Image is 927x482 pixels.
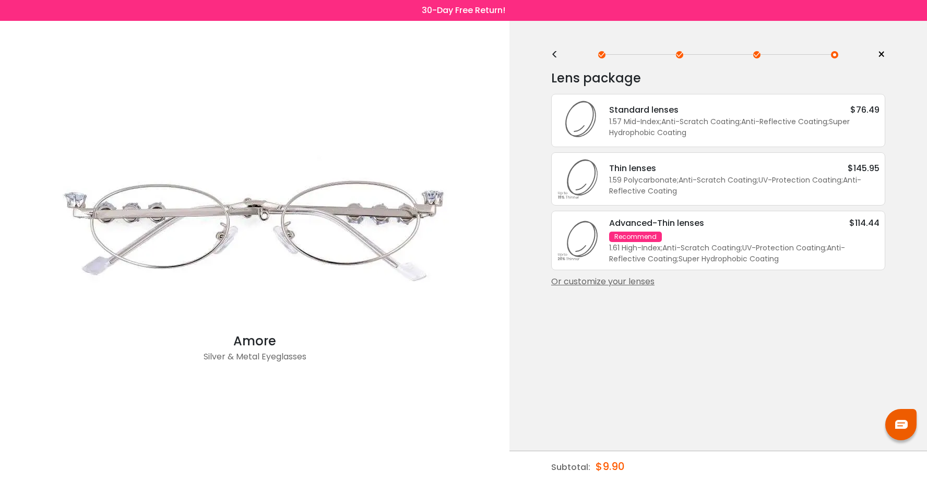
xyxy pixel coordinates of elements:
[551,275,885,288] div: Or customize your lenses
[895,420,908,429] img: chat
[850,103,880,116] div: $76.49
[46,351,463,371] div: Silver & Metal Eyeglasses
[46,332,463,351] div: Amore
[609,216,704,230] div: Advanced-Thin lenses
[849,216,880,230] div: $114.44
[827,116,829,127] span: ;
[848,162,880,175] div: $145.95
[596,451,625,481] div: $9.90
[609,162,656,175] div: Thin lenses
[609,175,880,197] div: 1.59 Polycarbonate Anti-Scratch Coating UV-Protection Coating Anti-Reflective Coating
[46,123,463,332] img: Silver Amore - Metal Eyeglasses
[609,243,880,264] div: 1.61 High-Index Anti-Scratch Coating UV-Protection Coating Anti-Reflective Coating Super Hydropho...
[877,47,885,63] span: ×
[740,116,741,127] span: ;
[609,103,679,116] div: Standard lenses
[609,116,880,138] div: 1.57 Mid-Index Anti-Scratch Coating Anti-Reflective Coating Super Hydrophobic Coating
[841,175,843,185] span: ;
[741,243,742,253] span: ;
[551,51,567,59] div: <
[660,116,661,127] span: ;
[757,175,758,185] span: ;
[609,232,662,242] div: Recommend
[661,243,662,253] span: ;
[825,243,827,253] span: ;
[551,68,885,89] div: Lens package
[677,254,679,264] span: ;
[870,47,885,63] a: ×
[677,175,679,185] span: ;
